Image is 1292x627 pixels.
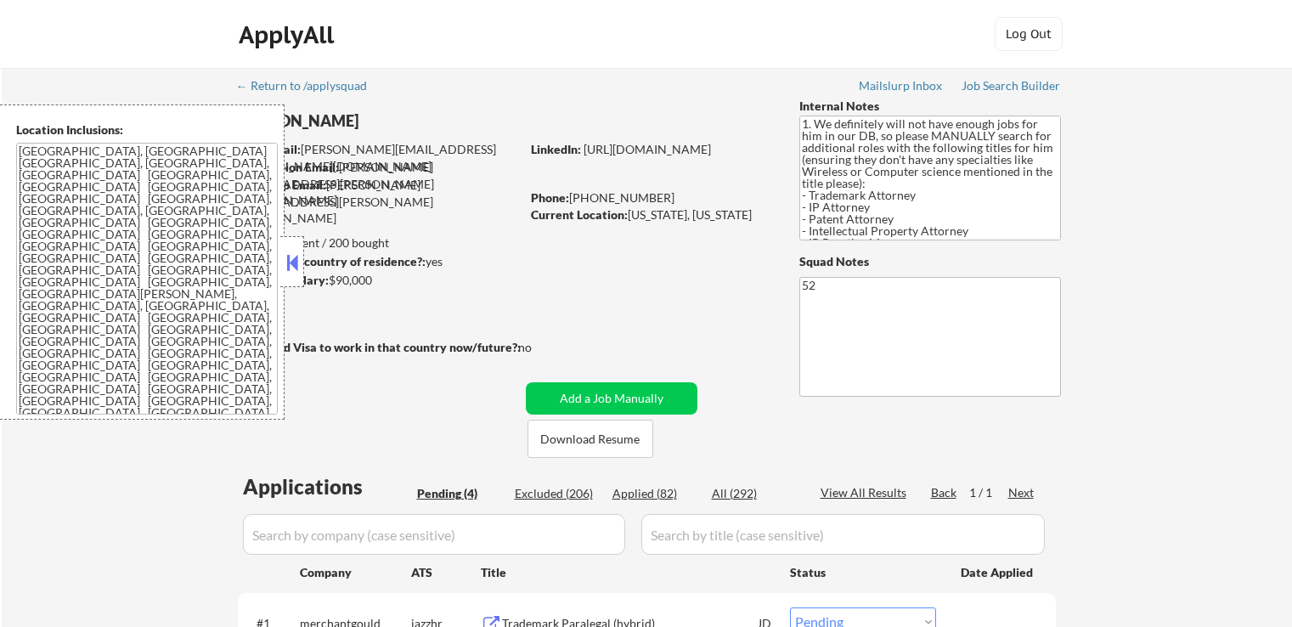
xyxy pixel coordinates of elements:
div: Internal Notes [799,98,1061,115]
strong: Phone: [531,190,569,205]
div: Title [481,564,774,581]
a: ← Return to /applysquad [236,79,383,96]
strong: Can work in country of residence?: [237,254,426,268]
div: no [518,339,567,356]
input: Search by company (case sensitive) [243,514,625,555]
a: Job Search Builder [962,79,1061,96]
div: ApplyAll [239,20,339,49]
div: Back [931,484,958,501]
div: yes [237,253,515,270]
button: Add a Job Manually [526,382,697,415]
div: [PHONE_NUMBER] [531,189,771,206]
div: Date Applied [961,564,1035,581]
div: Excluded (206) [515,485,600,502]
div: Location Inclusions: [16,121,278,138]
div: Applied (82) [612,485,697,502]
strong: LinkedIn: [531,142,581,156]
input: Search by title (case sensitive) [641,514,1045,555]
strong: Will need Visa to work in that country now/future?: [238,340,521,354]
div: All (292) [712,485,797,502]
div: ATS [411,564,481,581]
button: Download Resume [528,420,653,458]
div: [PERSON_NAME][EMAIL_ADDRESS][PERSON_NAME][DOMAIN_NAME] [239,141,520,174]
div: [PERSON_NAME] [238,110,587,132]
div: Squad Notes [799,253,1061,270]
div: Applications [243,477,411,497]
button: Log Out [995,17,1063,51]
a: [URL][DOMAIN_NAME] [584,142,711,156]
strong: Current Location: [531,207,628,222]
div: [PERSON_NAME][EMAIL_ADDRESS][PERSON_NAME][DOMAIN_NAME] [239,159,520,209]
div: [US_STATE], [US_STATE] [531,206,771,223]
div: 82 sent / 200 bought [237,234,520,251]
div: Status [790,556,936,587]
div: $90,000 [237,272,520,289]
a: Mailslurp Inbox [859,79,944,96]
div: Next [1008,484,1035,501]
div: View All Results [821,484,911,501]
div: Company [300,564,411,581]
div: Pending (4) [417,485,502,502]
div: Mailslurp Inbox [859,80,944,92]
div: Job Search Builder [962,80,1061,92]
div: ← Return to /applysquad [236,80,383,92]
div: [PERSON_NAME][EMAIL_ADDRESS][PERSON_NAME][DOMAIN_NAME] [238,177,520,227]
div: 1 / 1 [969,484,1008,501]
